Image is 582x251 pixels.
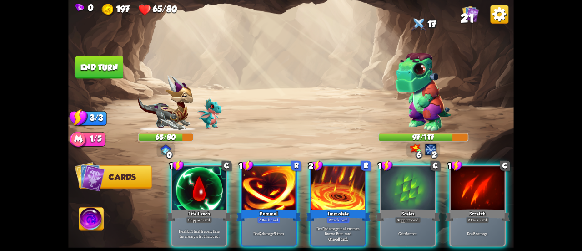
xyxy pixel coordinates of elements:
[378,160,393,171] div: 1
[500,160,510,170] div: C
[405,231,407,236] b: 6
[306,208,371,222] div: Immolate
[461,11,474,25] span: 21
[79,165,152,189] button: Cards
[166,151,173,159] div: 0
[139,133,193,140] div: 65/80
[160,144,171,155] img: ChevalierSigil.png
[75,3,84,11] img: Gem.png
[379,133,468,140] div: 97/117
[473,231,475,236] b: 5
[75,161,105,191] img: Cards_Icon.png
[116,3,130,13] span: 197
[138,75,193,131] img: Chevalier_Dragon.png
[462,5,479,22] img: Cards_Icon.png
[462,5,479,24] div: View all the cards in your deck
[70,108,88,127] img: Stamina_Icon.png
[257,217,281,223] div: Attack card
[239,160,254,171] div: 1
[491,5,509,23] img: Options_Button.png
[102,3,130,16] div: Gold
[396,53,452,131] img: Frankie_Dragon_Baby.png
[431,160,441,170] div: C
[75,56,124,78] button: End turn
[445,208,510,222] div: Scratch
[328,236,348,241] b: One-off card.
[186,217,212,223] div: Support card
[395,217,421,223] div: Support card
[466,217,489,223] div: Attack card
[313,225,364,236] p: Deal damage to all enemies. Draw a Burn card.
[167,208,231,222] div: Life Leech
[308,160,323,171] div: 2
[376,208,440,222] div: Scales
[415,151,423,159] div: 6
[102,3,115,16] img: Gold.png
[291,160,301,170] div: R
[75,2,93,12] div: Gems
[243,231,295,236] p: Deal damage times.
[70,132,87,149] img: Mana_Points.png
[378,15,468,34] div: 17
[431,151,438,159] div: 2
[452,231,503,236] p: Deal damage.
[274,231,276,236] b: 3
[447,160,462,171] div: 1
[222,160,232,170] div: C
[79,111,107,125] div: 3/3
[410,144,421,154] img: Bonus_Damage_Icon.png
[382,231,434,236] p: Gain armor.
[260,231,261,236] b: 2
[153,3,177,13] span: 65/80
[174,228,225,239] p: Heal for 1 health every time the enemy is hit this round.
[169,160,184,171] div: 1
[197,97,221,129] img: Void_Dragon_Baby.png
[79,132,105,146] div: 1/5
[236,208,301,222] div: Pummel
[425,144,436,155] img: WarriorMark.png
[138,3,151,16] img: Heart.png
[361,160,371,170] div: R
[109,173,135,182] span: Cards
[138,3,177,16] div: Health
[323,225,327,231] b: 14
[326,217,350,223] div: Attack card
[79,207,104,232] img: Ability_Icon.png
